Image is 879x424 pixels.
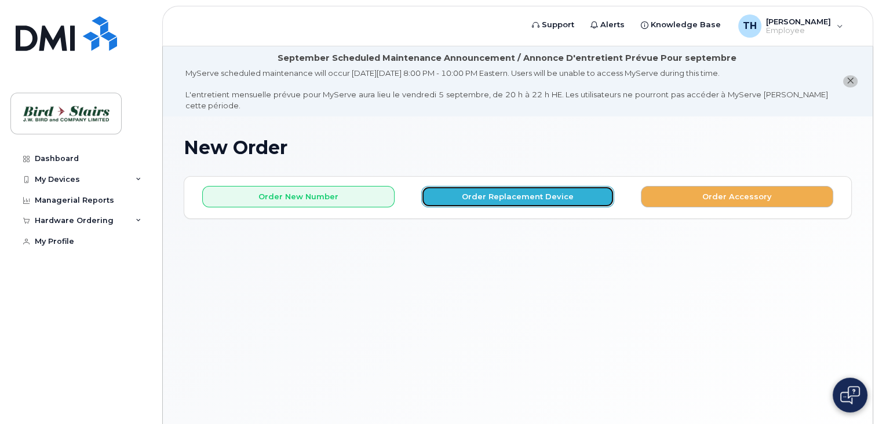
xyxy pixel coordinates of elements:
div: September Scheduled Maintenance Announcement / Annonce D'entretient Prévue Pour septembre [278,52,736,64]
img: Open chat [840,386,860,404]
button: Order Accessory [641,186,833,207]
div: MyServe scheduled maintenance will occur [DATE][DATE] 8:00 PM - 10:00 PM Eastern. Users will be u... [185,68,828,111]
button: Order New Number [202,186,395,207]
h1: New Order [184,137,852,158]
button: close notification [843,75,858,87]
button: Order Replacement Device [421,186,614,207]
